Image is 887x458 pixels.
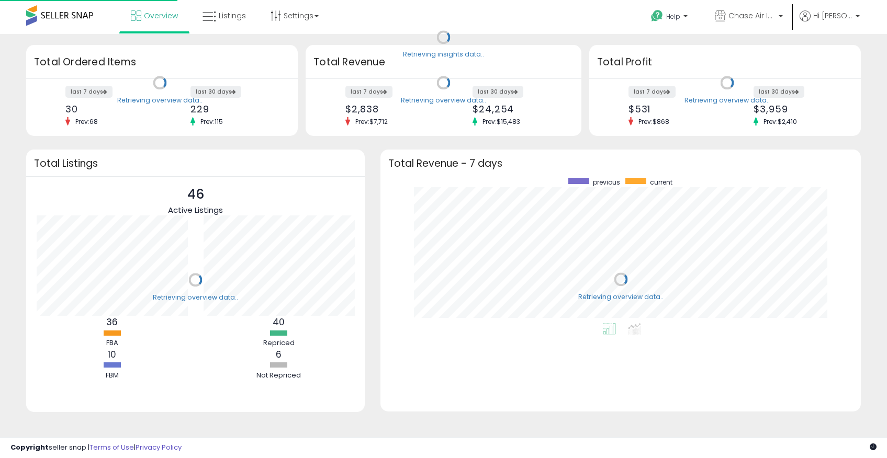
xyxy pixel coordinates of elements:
[666,12,680,21] span: Help
[144,10,178,21] span: Overview
[650,9,664,22] i: Get Help
[89,442,134,452] a: Terms of Use
[136,442,182,452] a: Privacy Policy
[117,96,203,105] div: Retrieving overview data..
[643,2,698,34] a: Help
[10,442,49,452] strong: Copyright
[578,292,664,302] div: Retrieving overview data..
[728,10,776,21] span: Chase Air Industries
[153,293,238,302] div: Retrieving overview data..
[684,96,770,105] div: Retrieving overview data..
[401,96,486,105] div: Retrieving overview data..
[800,10,860,34] a: Hi [PERSON_NAME]
[813,10,852,21] span: Hi [PERSON_NAME]
[10,443,182,453] div: seller snap | |
[219,10,246,21] span: Listings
